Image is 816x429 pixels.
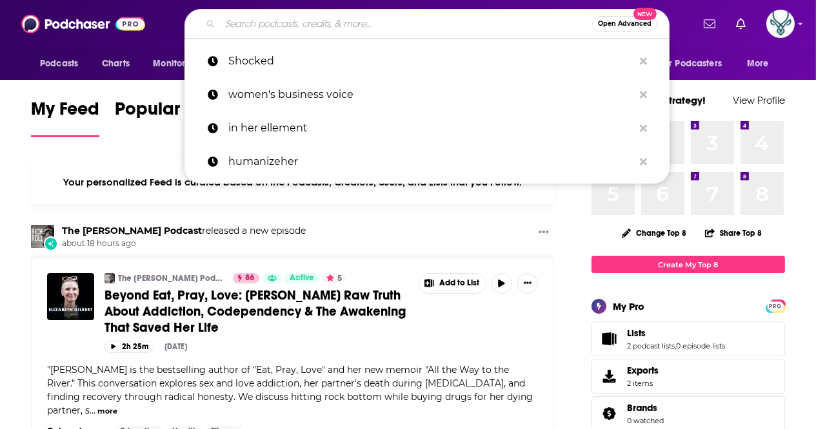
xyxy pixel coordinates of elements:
button: more [97,406,117,417]
a: PRO [768,301,783,310]
div: Search podcasts, credits, & more... [184,9,670,39]
span: My Feed [31,98,99,128]
span: PRO [768,301,783,311]
p: women's business voice [228,78,633,111]
span: Logged in as sablestrategy [766,10,795,38]
span: Exports [596,367,622,385]
div: [DATE] [164,342,187,351]
a: 2 podcast lists [627,341,675,350]
button: open menu [738,52,785,76]
span: Beyond Eat, Pray, Love: [PERSON_NAME] Raw Truth About Addiction, Codependency & The Awakening Tha... [104,287,406,336]
a: Active [284,273,319,283]
span: Lists [592,321,785,356]
div: New Episode [44,236,58,251]
span: , [675,341,676,350]
a: The [PERSON_NAME] Podcast [118,273,224,283]
span: Brands [627,402,657,414]
img: Beyond Eat, Pray, Love: Elizabeth Gilbert's Raw Truth About Addiction, Codependency & The Awakeni... [47,273,94,320]
p: in her ellement [228,111,633,145]
img: Podchaser - Follow, Share and Rate Podcasts [21,12,145,36]
a: Shocked [184,44,670,78]
a: 0 episode lists [676,341,725,350]
span: Popular Feed [115,98,224,128]
span: For Podcasters [660,55,722,73]
span: Exports [627,365,659,376]
span: Monitoring [153,55,199,73]
input: Search podcasts, credits, & more... [220,14,592,34]
a: women's business voice [184,78,670,111]
a: Show notifications dropdown [699,13,721,35]
p: Shocked [228,44,633,78]
a: in her ellement [184,111,670,145]
span: 2 items [627,379,659,388]
a: Lists [627,327,725,339]
span: Charts [102,55,130,73]
a: 0 watched [627,416,664,425]
a: My Feed [31,98,99,137]
button: open menu [652,52,741,76]
span: Active [290,272,314,285]
a: The Rich Roll Podcast [62,225,202,236]
span: 86 [245,272,254,285]
span: Lists [627,327,646,339]
a: Lists [596,330,622,348]
span: " [47,364,533,416]
button: open menu [144,52,215,76]
button: Show profile menu [766,10,795,38]
span: about 18 hours ago [62,238,306,249]
img: User Profile [766,10,795,38]
button: 2h 25m [104,341,154,353]
button: Share Top 8 [704,220,762,245]
div: My Pro [613,300,644,312]
img: The Rich Roll Podcast [31,225,54,248]
span: Open Advanced [598,21,652,27]
a: 86 [233,273,259,283]
button: Show More Button [419,274,486,293]
a: Exports [592,359,785,394]
span: ... [90,405,95,416]
div: Your personalized Feed is curated based on the Podcasts, Creators, Users, and Lists that you Follow. [31,160,554,204]
button: Show More Button [517,273,538,294]
button: 5 [323,273,346,283]
a: Beyond Eat, Pray, Love: [PERSON_NAME] Raw Truth About Addiction, Codependency & The Awakening Tha... [104,287,409,336]
a: View Profile [733,94,785,106]
a: Charts [94,52,137,76]
a: Show notifications dropdown [731,13,751,35]
a: Brands [596,405,622,423]
span: [PERSON_NAME] is the bestselling author of "Eat, Pray, Love" and her new memoir "All the Way to t... [47,364,533,416]
a: Brands [627,402,664,414]
button: Show More Button [533,225,554,241]
h3: released a new episode [62,225,306,237]
p: humanizeher [228,145,633,178]
span: More [747,55,769,73]
a: humanizeher [184,145,670,178]
span: New [633,8,657,20]
a: Create My Top 8 [592,256,785,273]
img: The Rich Roll Podcast [104,273,115,283]
button: open menu [31,52,95,76]
span: Add to List [439,278,479,288]
span: Podcasts [40,55,78,73]
button: Change Top 8 [614,225,694,241]
a: Popular Feed [115,98,224,137]
button: Open AdvancedNew [592,16,657,32]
